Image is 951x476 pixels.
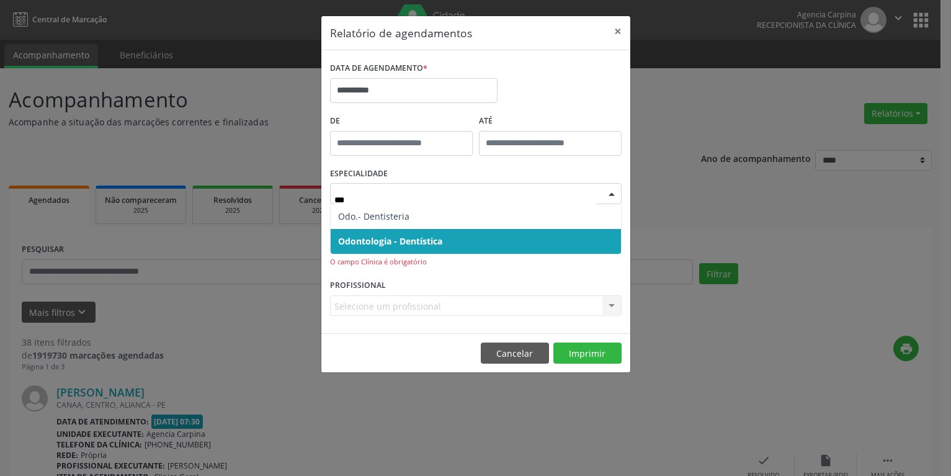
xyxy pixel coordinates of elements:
[330,276,386,295] label: PROFISSIONAL
[330,25,472,41] h5: Relatório de agendamentos
[330,112,473,131] label: De
[553,343,622,364] button: Imprimir
[481,343,549,364] button: Cancelar
[330,164,388,184] label: ESPECIALIDADE
[338,210,409,222] span: Odo.- Dentisteria
[330,59,427,78] label: DATA DE AGENDAMENTO
[605,16,630,47] button: Close
[330,257,622,267] div: O campo Clínica é obrigatório
[479,112,622,131] label: ATÉ
[338,235,442,247] span: Odontologia - Dentística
